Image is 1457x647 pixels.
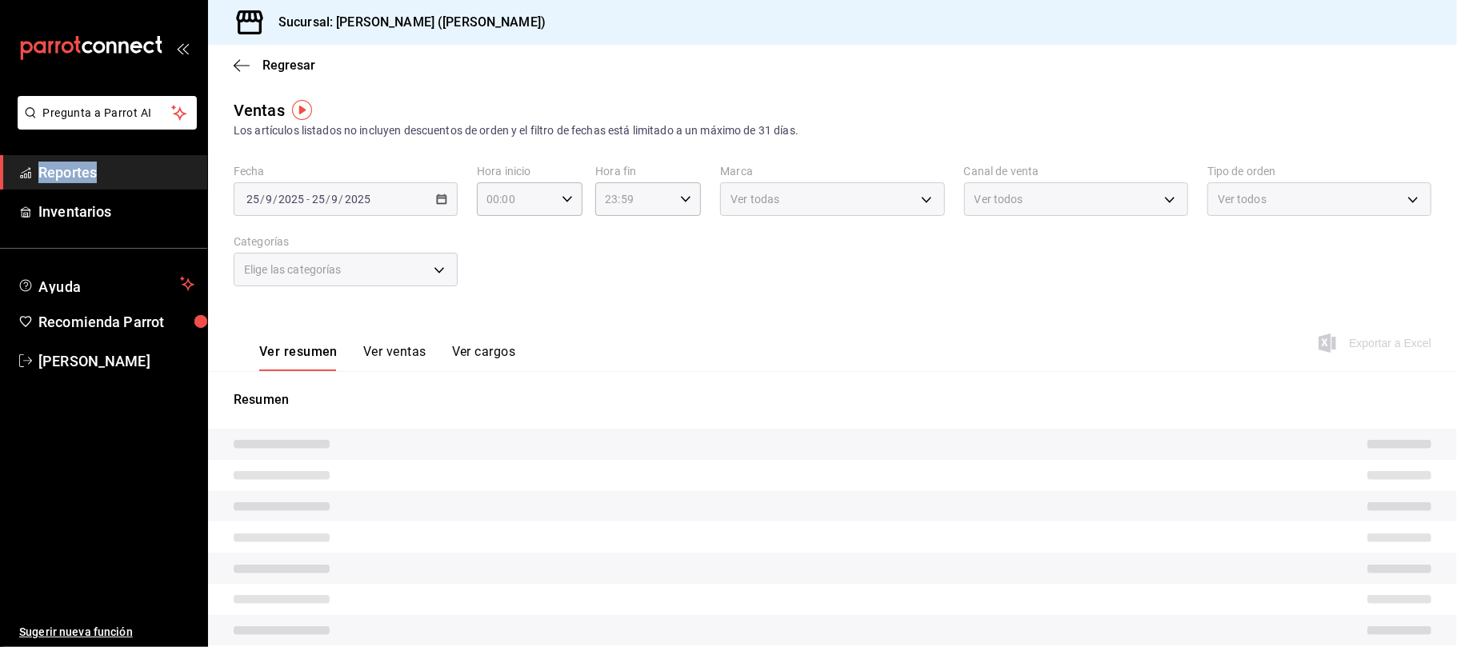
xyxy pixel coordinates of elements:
[363,344,426,371] button: Ver ventas
[19,624,194,641] span: Sugerir nueva función
[260,193,265,206] span: /
[326,193,330,206] span: /
[331,193,339,206] input: --
[11,116,197,133] a: Pregunta a Parrot AI
[18,96,197,130] button: Pregunta a Parrot AI
[720,166,944,178] label: Marca
[234,122,1431,139] div: Los artículos listados no incluyen descuentos de orden y el filtro de fechas está limitado a un m...
[311,193,326,206] input: --
[38,311,194,333] span: Recomienda Parrot
[1207,166,1431,178] label: Tipo de orden
[477,166,582,178] label: Hora inicio
[262,58,315,73] span: Regresar
[234,390,1431,409] p: Resumen
[964,166,1188,178] label: Canal de venta
[259,344,515,371] div: navigation tabs
[234,166,458,178] label: Fecha
[306,193,310,206] span: -
[975,191,1023,207] span: Ver todos
[292,100,312,120] img: Tooltip marker
[273,193,278,206] span: /
[452,344,516,371] button: Ver cargos
[731,191,779,207] span: Ver todas
[1218,191,1267,207] span: Ver todos
[266,13,546,32] h3: Sucursal: [PERSON_NAME] ([PERSON_NAME])
[38,201,194,222] span: Inventarios
[339,193,344,206] span: /
[234,58,315,73] button: Regresar
[259,344,338,371] button: Ver resumen
[278,193,305,206] input: ----
[344,193,371,206] input: ----
[38,162,194,183] span: Reportes
[43,105,172,122] span: Pregunta a Parrot AI
[234,237,458,248] label: Categorías
[244,262,342,278] span: Elige las categorías
[265,193,273,206] input: --
[234,98,285,122] div: Ventas
[246,193,260,206] input: --
[38,274,174,294] span: Ayuda
[176,42,189,54] button: open_drawer_menu
[595,166,701,178] label: Hora fin
[38,350,194,372] span: [PERSON_NAME]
